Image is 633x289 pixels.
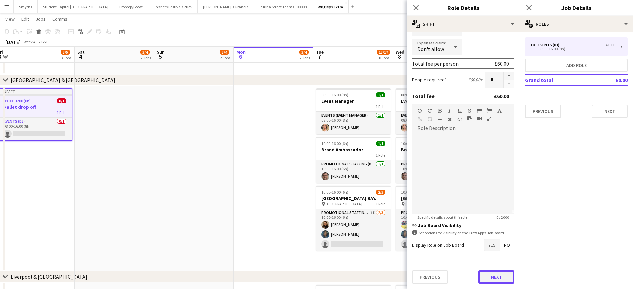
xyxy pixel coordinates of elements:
[14,0,38,13] button: Smyths
[316,186,391,251] app-job-card: 10:00-16:00 (6h)2/3[GEOGRAPHIC_DATA] BA's [GEOGRAPHIC_DATA]1 RolePromotional Staffing (Brand Amba...
[41,39,48,44] div: BST
[412,242,464,248] label: Display Role on Job Board
[316,160,391,183] app-card-role: Promotional Staffing (Brand Ambassadors)1/110:00-16:00 (6h)[PERSON_NAME]
[396,137,470,183] app-job-card: 10:00-16:00 (6h)1/1Brand Ambassador1 RolePromotional Staffing (Brand Ambassadors)1/110:00-16:00 (...
[156,53,165,60] span: 5
[312,0,349,13] button: Wrigleys Extra
[457,117,462,122] button: HTML Code
[376,92,385,97] span: 1/1
[220,55,230,60] div: 2 Jobs
[396,98,470,104] h3: Event Manager
[21,16,29,22] span: Edit
[520,16,633,32] div: Roles
[198,0,254,13] button: [PERSON_NAME]'s Granola
[61,55,71,60] div: 3 Jobs
[254,0,312,13] button: Purina Street Teams - 00008
[477,108,482,113] button: Unordered List
[412,222,514,228] h3: Job Board Visibility
[396,186,470,251] app-job-card: 10:00-16:00 (6h)2/3[GEOGRAPHIC_DATA] BA's [GEOGRAPHIC_DATA]1 RolePromotional Staffing (Brand Amba...
[407,3,520,12] h3: Role Details
[377,55,390,60] div: 10 Jobs
[50,15,70,23] a: Comms
[412,215,473,220] span: Specific details about this role
[61,50,70,55] span: 3/5
[477,116,482,121] button: Insert video
[478,270,514,284] button: Next
[52,16,67,22] span: Comms
[77,49,85,55] span: Sat
[19,15,32,23] a: Edit
[321,92,348,97] span: 08:00-16:00 (8h)
[405,201,442,206] span: [GEOGRAPHIC_DATA]
[500,239,514,251] span: No
[148,0,198,13] button: Freshers Festivals 2025
[487,116,492,121] button: Fullscreen
[407,16,520,32] div: Shift
[525,59,628,72] button: Add role
[57,110,66,115] span: 1 Role
[525,75,596,85] td: Grand total
[530,43,538,47] div: 1 x
[530,47,615,51] div: 08:00-16:00 (8h)
[4,98,31,103] span: 08:00-16:00 (8h)
[316,88,391,134] app-job-card: 08:00-16:00 (8h)1/1Event Manager1 RoleEvents (Event Manager)1/108:00-16:00 (8h)[PERSON_NAME]
[220,50,229,55] span: 3/4
[22,39,39,44] span: Week 40
[316,98,391,104] h3: Event Manager
[36,16,46,22] span: Jobs
[606,43,615,47] div: £0.00
[497,108,502,113] button: Text Color
[396,209,470,251] app-card-role: Promotional Staffing (Brand Ambassadors)1I1A2/310:00-16:00 (6h)[PERSON_NAME][PERSON_NAME]
[484,239,500,251] span: Yes
[326,201,362,206] span: [GEOGRAPHIC_DATA]
[376,153,385,158] span: 1 Role
[395,53,404,60] span: 8
[447,108,452,113] button: Italic
[76,53,85,60] span: 4
[520,3,633,12] h3: Job Details
[300,55,310,60] div: 2 Jobs
[140,50,150,55] span: 3/4
[437,117,442,122] button: Horizontal Line
[467,116,472,121] button: Paste as plain text
[33,15,48,23] a: Jobs
[538,43,562,47] div: Events (DJ)
[412,270,448,284] button: Previous
[504,72,514,80] button: Increase
[396,112,470,134] app-card-role: Events (Event Manager)1/108:00-16:00 (8h)[PERSON_NAME]
[316,137,391,183] app-job-card: 10:00-16:00 (6h)1/1Brand Ambassador1 RolePromotional Staffing (Brand Ambassadors)1/110:00-16:00 (...
[316,147,391,153] h3: Brand Ambassador
[321,141,348,146] span: 10:00-16:00 (6h)
[417,108,422,113] button: Undo
[457,108,462,113] button: Underline
[412,230,514,236] div: Set options for visibility on the Crew App’s Job Board
[401,141,428,146] span: 10:00-16:00 (6h)
[396,195,470,201] h3: [GEOGRAPHIC_DATA] BA's
[3,15,17,23] a: View
[396,160,470,183] app-card-role: Promotional Staffing (Brand Ambassadors)1/110:00-16:00 (6h)[PERSON_NAME]
[376,141,385,146] span: 1/1
[396,49,404,55] span: Wed
[235,53,246,60] span: 6
[57,98,66,103] span: 0/1
[467,108,472,113] button: Strikethrough
[468,77,482,83] div: £60.00 x
[299,50,309,55] span: 3/4
[376,201,385,206] span: 1 Role
[412,77,447,83] label: People required
[417,46,444,52] span: Don't allow
[447,117,452,122] button: Clear Formatting
[316,209,391,251] app-card-role: Promotional Staffing (Brand Ambassadors)1I2/310:00-16:00 (6h)[PERSON_NAME][PERSON_NAME]
[5,16,15,22] span: View
[141,55,151,60] div: 2 Jobs
[396,88,470,134] app-job-card: 08:00-16:00 (8h)1/1Event Manager1 RoleEvents (Event Manager)1/108:00-16:00 (8h)[PERSON_NAME]
[376,104,385,109] span: 1 Role
[412,60,459,67] div: Total fee per person
[427,108,432,113] button: Redo
[5,39,21,45] div: [DATE]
